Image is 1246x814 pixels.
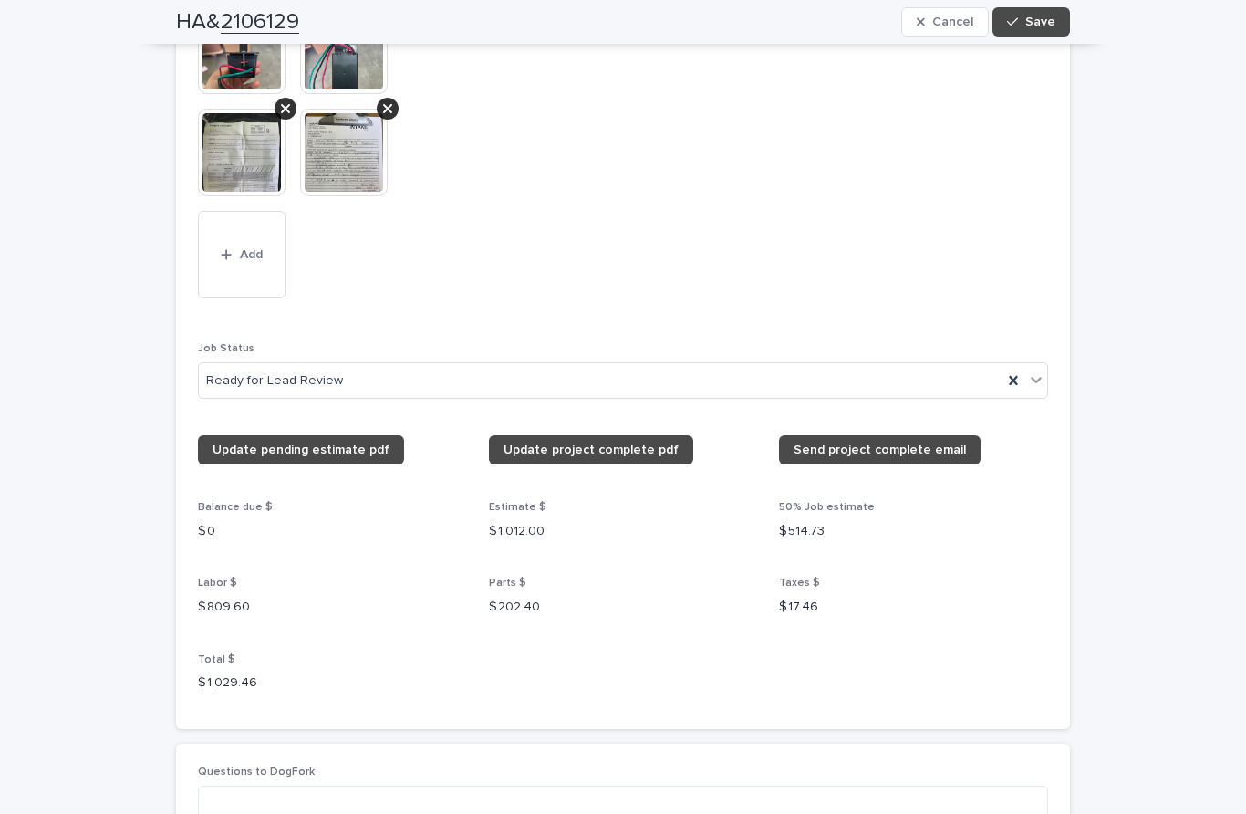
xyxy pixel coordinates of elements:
[198,767,315,777] span: Questions to DogFork
[932,16,973,28] span: Cancel
[198,578,237,589] span: Labor $
[901,7,989,37] button: Cancel
[779,502,875,513] span: 50% Job estimate
[489,522,758,541] p: $ 1,012.00
[489,502,546,513] span: Estimate $
[240,248,263,261] span: Add
[176,9,299,36] h2: HA&
[1025,16,1055,28] span: Save
[198,343,254,354] span: Job Status
[213,444,389,456] span: Update pending estimate pdf
[779,435,981,464] a: Send project complete email
[198,435,404,464] a: Update pending estimate pdf
[779,598,1048,617] p: $ 17.46
[779,522,1048,541] p: $ 514.73
[794,444,966,456] span: Send project complete email
[198,211,286,298] button: Add
[198,522,467,541] p: $ 0
[504,444,679,456] span: Update project complete pdf
[489,598,758,617] p: $ 202.40
[206,371,343,391] span: Ready for Lead Review
[198,502,273,513] span: Balance due $
[198,654,235,665] span: Total $
[992,7,1070,37] button: Save
[198,673,467,693] p: $ 1,029.46
[489,578,526,589] span: Parts $
[489,435,693,464] a: Update project complete pdf
[779,578,820,589] span: Taxes $
[198,598,467,617] p: $ 809.60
